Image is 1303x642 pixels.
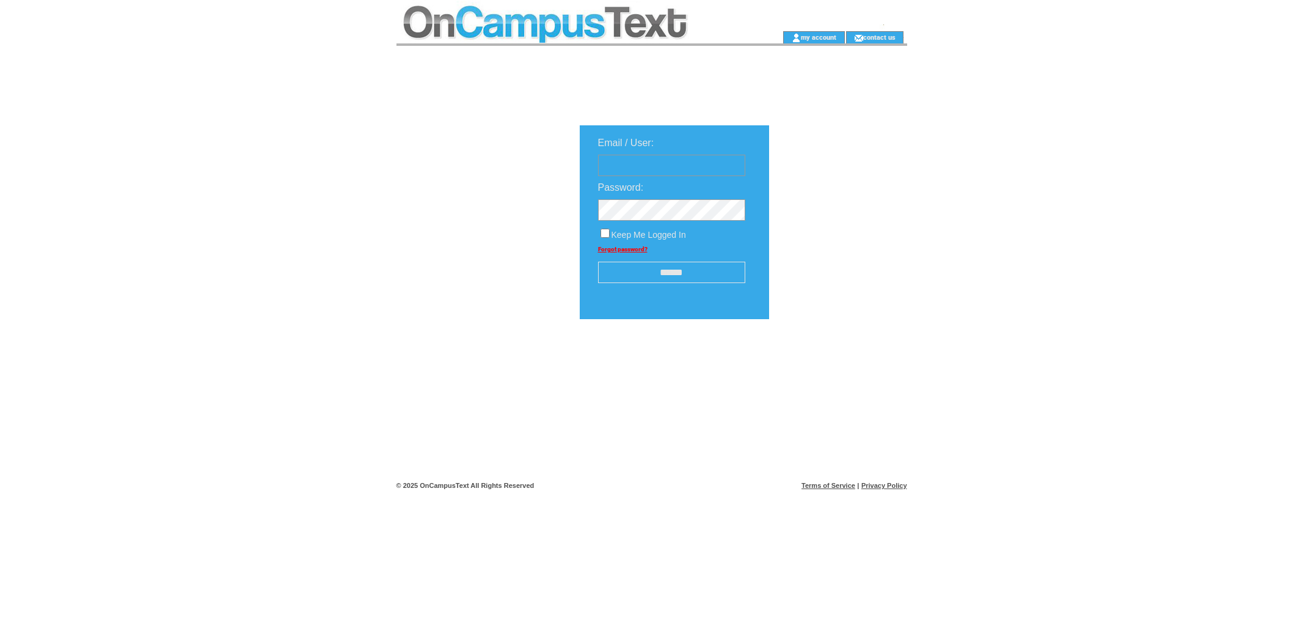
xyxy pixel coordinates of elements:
[863,33,896,41] a: contact us
[861,482,907,489] a: Privacy Policy
[857,482,859,489] span: |
[611,230,686,240] span: Keep Me Logged In
[805,350,866,365] img: transparent.png
[801,33,836,41] a: my account
[598,182,644,193] span: Password:
[598,138,654,148] span: Email / User:
[792,33,801,43] img: account_icon.gif
[801,482,855,489] a: Terms of Service
[854,33,863,43] img: contact_us_icon.gif
[396,482,535,489] span: © 2025 OnCampusText All Rights Reserved
[598,246,648,253] a: Forgot password?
